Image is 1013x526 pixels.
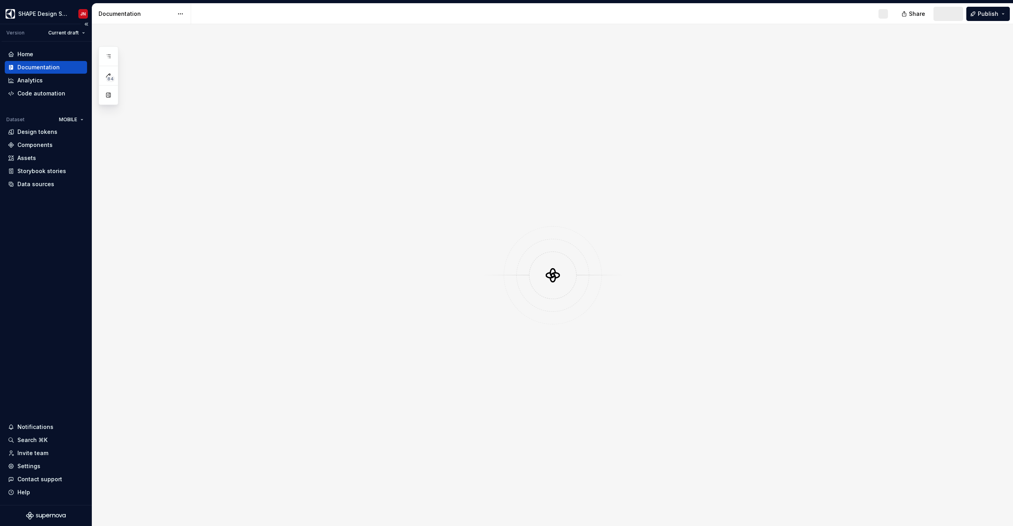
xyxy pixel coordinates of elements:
div: Storybook stories [17,167,66,175]
button: Current draft [45,27,89,38]
div: Components [17,141,53,149]
button: MOBILE [55,114,87,125]
div: Contact support [17,475,62,483]
img: 1131f18f-9b94-42a4-847a-eabb54481545.png [6,9,15,19]
span: Current draft [48,30,79,36]
div: JN [80,11,86,17]
div: Help [17,488,30,496]
span: MOBILE [59,116,77,123]
a: Assets [5,152,87,164]
div: Data sources [17,180,54,188]
div: Code automation [17,90,65,97]
div: Home [17,50,33,58]
a: Invite team [5,447,87,459]
div: Documentation [99,10,173,18]
button: SHAPE Design SystemJN [2,5,90,22]
span: Publish [978,10,998,18]
div: Documentation [17,63,60,71]
a: Design tokens [5,126,87,138]
div: Dataset [6,116,25,123]
button: Search ⌘K [5,434,87,446]
button: Collapse sidebar [81,19,92,30]
div: Analytics [17,76,43,84]
button: Share [897,7,930,21]
a: Home [5,48,87,61]
a: Data sources [5,178,87,191]
div: Assets [17,154,36,162]
a: Settings [5,460,87,473]
a: Analytics [5,74,87,87]
span: Share [909,10,925,18]
span: 84 [106,76,115,82]
div: Search ⌘K [17,436,47,444]
a: Documentation [5,61,87,74]
div: Settings [17,462,40,470]
svg: Supernova Logo [26,512,66,520]
button: Notifications [5,421,87,433]
a: Code automation [5,87,87,100]
button: Publish [966,7,1010,21]
div: Design tokens [17,128,57,136]
div: Version [6,30,25,36]
div: Notifications [17,423,53,431]
button: Help [5,486,87,499]
a: Components [5,139,87,151]
div: SHAPE Design System [18,10,69,18]
button: Contact support [5,473,87,486]
a: Storybook stories [5,165,87,177]
div: Invite team [17,449,48,457]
